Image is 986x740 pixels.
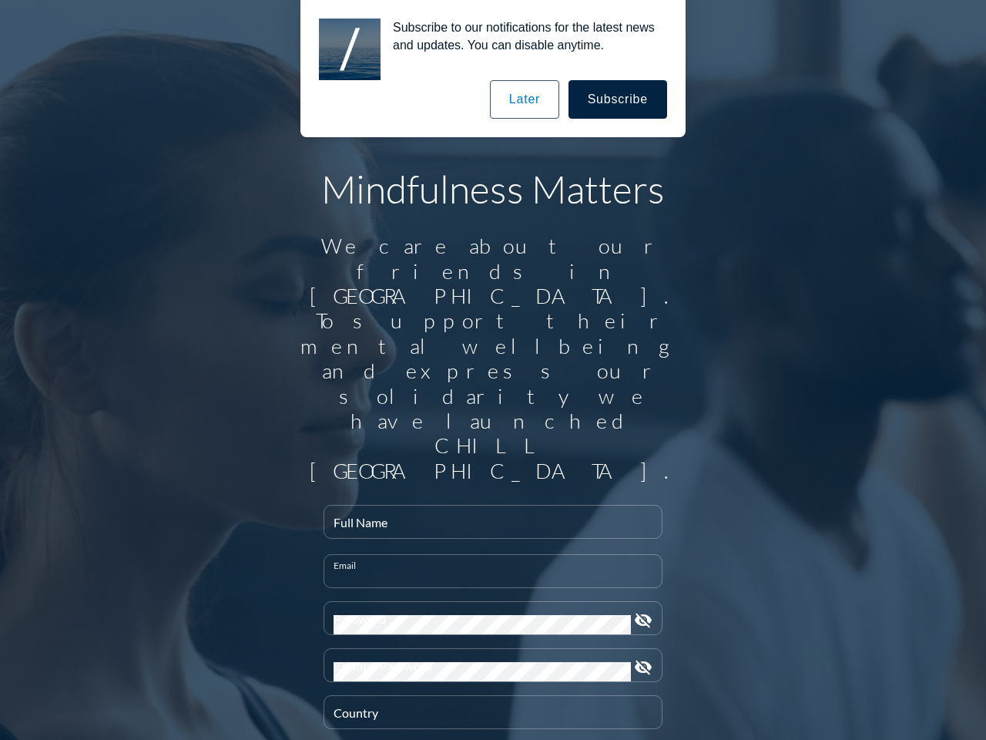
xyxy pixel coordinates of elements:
button: Later [490,80,559,119]
input: Full Name [334,519,652,538]
i: visibility_off [634,611,652,630]
input: Confirm Password [334,662,631,681]
div: Subscribe to our notifications for the latest news and updates. You can disable anytime. [381,18,667,54]
div: We care about our friends in [GEOGRAPHIC_DATA]. To support their mental wellbeing and express our... [293,234,693,483]
i: visibility_off [634,658,652,677]
input: Password [334,615,631,634]
img: notification icon [319,18,381,80]
button: Subscribe [568,80,667,119]
input: Email [334,568,652,587]
h1: Mindfulness Matters [293,166,693,212]
input: Country [334,709,652,728]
